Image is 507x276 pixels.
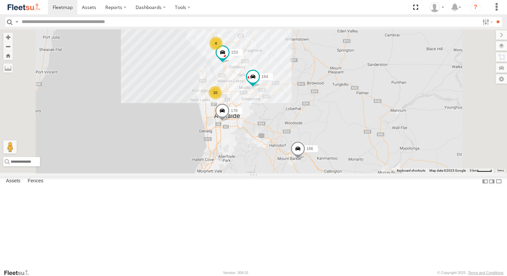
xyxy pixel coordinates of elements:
[3,63,13,73] label: Measure
[470,2,481,13] i: ?
[209,37,223,50] div: 4
[3,177,24,186] label: Assets
[497,169,504,172] a: Terms (opens in new tab)
[3,51,13,60] button: Zoom Home
[14,17,19,27] label: Search Query
[397,168,425,173] button: Keyboard shortcuts
[209,86,222,99] div: 10
[24,177,47,186] label: Fences
[496,74,507,84] label: Map Settings
[4,269,34,276] a: Visit our Website
[261,74,268,79] span: 164
[231,50,238,55] span: 153
[495,176,502,186] label: Hide Summary Table
[3,33,13,42] button: Zoom in
[7,3,41,12] img: fleetsu-logo-horizontal.svg
[306,146,313,151] span: 166
[480,17,494,27] label: Search Filter Options
[231,108,238,113] span: 178
[468,168,494,173] button: Map Scale: 5 km per 40 pixels
[470,169,477,172] span: 5 km
[3,42,13,51] button: Zoom out
[429,169,466,172] span: Map data ©2025 Google
[468,271,503,275] a: Terms and Conditions
[427,2,446,12] div: Kellie Roberts
[482,176,488,186] label: Dock Summary Table to the Left
[223,271,249,275] div: Version: 308.01
[437,271,503,275] div: © Copyright 2025 -
[3,140,17,154] button: Drag Pegman onto the map to open Street View
[488,176,495,186] label: Dock Summary Table to the Right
